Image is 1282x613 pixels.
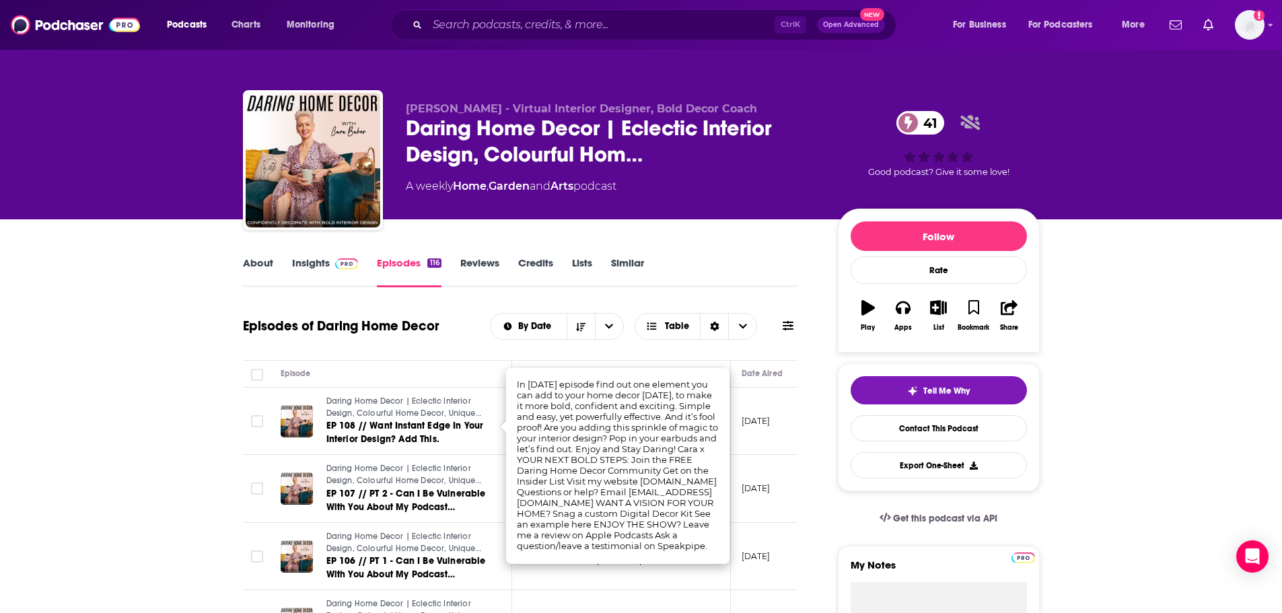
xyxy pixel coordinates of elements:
[403,9,909,40] div: Search podcasts, credits, & more...
[851,291,886,340] button: Play
[742,550,771,562] p: [DATE]
[243,318,439,334] h1: Episodes of Daring Home Decor
[775,16,806,34] span: Ctrl K
[491,322,567,331] button: open menu
[817,17,885,33] button: Open AdvancedNew
[460,256,499,287] a: Reviews
[1020,14,1112,36] button: open menu
[1236,540,1269,573] div: Open Intercom Messenger
[1235,10,1265,40] button: Show profile menu
[490,313,624,340] h2: Choose List sort
[246,93,380,227] img: Daring Home Decor | Eclectic Interior Design, Colourful Home Decor, Unique Home Decorating, Maxim...
[287,15,334,34] span: Monitoring
[851,452,1027,478] button: Export One-Sheet
[326,554,488,581] a: EP 106 // PT 1 - Can I Be Vulnerable With You About My Podcast Journey?
[518,322,556,331] span: By Date
[991,291,1026,340] button: Share
[1198,13,1219,36] a: Show notifications dropdown
[1011,552,1035,563] img: Podchaser Pro
[956,291,991,340] button: Bookmark
[869,502,1009,535] a: Get this podcast via API
[851,221,1027,251] button: Follow
[838,102,1040,186] div: 41Good podcast? Give it some love!
[595,314,623,339] button: open menu
[326,488,486,526] span: EP 107 // PT 2 - Can I Be Vulnerable With You About My Podcast Journey?
[886,291,921,340] button: Apps
[157,14,224,36] button: open menu
[611,256,644,287] a: Similar
[851,415,1027,441] a: Contact This Podcast
[923,386,970,396] span: Tell Me Why
[251,550,263,563] span: Toggle select row
[281,365,311,382] div: Episode
[851,376,1027,404] button: tell me why sparkleTell Me Why
[232,15,260,34] span: Charts
[326,463,488,486] a: Daring Home Decor | Eclectic Interior Design, Colourful Home Decor, Unique Home Decorating, Maxim...
[572,256,592,287] a: Lists
[223,14,269,36] a: Charts
[921,291,956,340] button: List
[700,314,728,339] div: Sort Direction
[567,314,595,339] button: Sort Direction
[487,180,489,192] span: ,
[1164,13,1187,36] a: Show notifications dropdown
[868,167,1009,177] span: Good podcast? Give it some love!
[326,487,488,514] a: EP 107 // PT 2 - Can I Be Vulnerable With You About My Podcast Journey?
[550,180,573,192] a: Arts
[326,555,486,593] span: EP 106 // PT 1 - Can I Be Vulnerable With You About My Podcast Journey?
[1235,10,1265,40] img: User Profile
[1028,15,1093,34] span: For Podcasters
[742,365,783,382] div: Date Aired
[861,324,875,332] div: Play
[1000,324,1018,332] div: Share
[1235,10,1265,40] span: Logged in as MichaelSmart
[742,482,771,494] p: [DATE]
[933,324,944,332] div: List
[277,14,352,36] button: open menu
[910,111,944,135] span: 41
[251,415,263,427] span: Toggle select row
[1112,14,1162,36] button: open menu
[377,256,441,287] a: Episodes116
[517,379,718,551] span: In [DATE] episode find out one element you can add to your home decor [DATE], to make it more bol...
[893,513,997,524] span: Get this podcast via API
[167,15,207,34] span: Podcasts
[896,111,944,135] a: 41
[1122,15,1145,34] span: More
[1254,10,1265,21] svg: Add a profile image
[251,482,263,495] span: Toggle select row
[406,102,757,115] span: [PERSON_NAME] - Virtual Interior Designer, Bold Decor Coach
[326,396,488,419] a: Daring Home Decor | Eclectic Interior Design, Colourful Home Decor, Unique Home Decorating, Maxim...
[823,22,879,28] span: Open Advanced
[406,178,616,194] div: A weekly podcast
[953,15,1006,34] span: For Business
[326,419,488,446] a: EP 108 // Want Instant Edge In Your Interior Design? Add This.
[518,256,553,287] a: Credits
[860,8,884,21] span: New
[635,313,758,340] button: Choose View
[11,12,140,38] img: Podchaser - Follow, Share and Rate Podcasts
[907,386,918,396] img: tell me why sparkle
[326,396,483,441] span: Daring Home Decor | Eclectic Interior Design, Colourful Home Decor, Unique Home Decorating, Maxim...
[427,14,775,36] input: Search podcasts, credits, & more...
[453,180,487,192] a: Home
[243,256,273,287] a: About
[326,464,483,509] span: Daring Home Decor | Eclectic Interior Design, Colourful Home Decor, Unique Home Decorating, Maxim...
[489,180,530,192] a: Garden
[326,420,484,445] span: EP 108 // Want Instant Edge In Your Interior Design? Add This.
[665,322,689,331] span: Table
[943,14,1023,36] button: open menu
[958,324,989,332] div: Bookmark
[851,558,1027,582] label: My Notes
[851,256,1027,284] div: Rate
[523,556,680,566] span: on the show. This is part 1 of 2 episodes on
[427,258,441,268] div: 116
[530,180,550,192] span: and
[894,324,912,332] div: Apps
[326,532,483,577] span: Daring Home Decor | Eclectic Interior Design, Colourful Home Decor, Unique Home Decorating, Maxim...
[335,258,359,269] img: Podchaser Pro
[711,366,727,382] button: Column Actions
